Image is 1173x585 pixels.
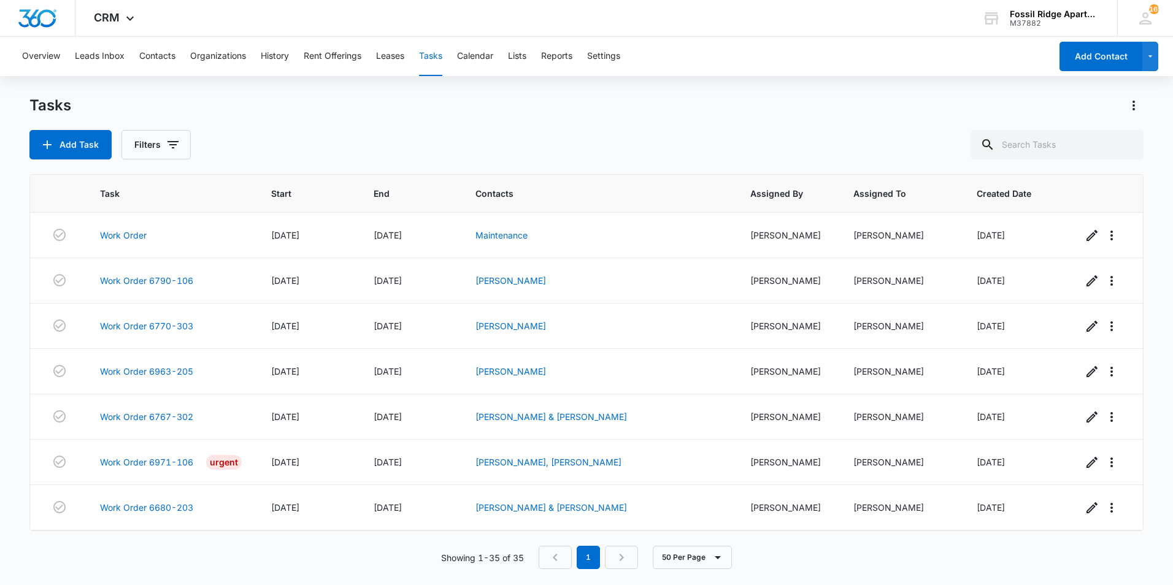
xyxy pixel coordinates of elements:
[271,411,299,422] span: [DATE]
[977,366,1005,377] span: [DATE]
[94,11,120,24] span: CRM
[750,319,824,332] div: [PERSON_NAME]
[977,502,1005,513] span: [DATE]
[853,456,948,468] div: [PERSON_NAME]
[374,411,402,422] span: [DATE]
[653,546,732,569] button: 50 Per Page
[1149,4,1159,14] span: 165
[374,366,402,377] span: [DATE]
[374,457,402,467] span: [DATE]
[29,130,112,159] button: Add Task
[750,274,824,287] div: [PERSON_NAME]
[419,37,442,76] button: Tasks
[100,365,193,378] a: Work Order 6963-205
[100,187,223,200] span: Task
[271,457,299,467] span: [DATE]
[853,187,930,200] span: Assigned To
[261,37,289,76] button: History
[1010,19,1099,28] div: account id
[853,410,948,423] div: [PERSON_NAME]
[587,37,620,76] button: Settings
[853,501,948,514] div: [PERSON_NAME]
[1124,96,1144,115] button: Actions
[977,457,1005,467] span: [DATE]
[853,365,948,378] div: [PERSON_NAME]
[271,366,299,377] span: [DATE]
[190,37,246,76] button: Organizations
[750,456,824,468] div: [PERSON_NAME]
[977,275,1005,286] span: [DATE]
[750,187,806,200] span: Assigned By
[376,37,404,76] button: Leases
[100,410,193,423] a: Work Order 6767-302
[750,410,824,423] div: [PERSON_NAME]
[475,502,627,513] a: [PERSON_NAME] & [PERSON_NAME]
[750,365,824,378] div: [PERSON_NAME]
[271,187,326,200] span: Start
[853,274,948,287] div: [PERSON_NAME]
[271,275,299,286] span: [DATE]
[374,230,402,240] span: [DATE]
[100,229,147,242] a: Work Order
[1060,42,1142,71] button: Add Contact
[100,456,193,468] a: Work Order 6971-106
[22,37,60,76] button: Overview
[541,37,572,76] button: Reports
[304,37,361,76] button: Rent Offerings
[374,321,402,331] span: [DATE]
[100,319,193,332] a: Work Order 6770-303
[271,230,299,240] span: [DATE]
[977,411,1005,422] span: [DATE]
[206,455,242,470] div: Urgent
[977,321,1005,331] span: [DATE]
[577,546,600,569] em: 1
[1149,4,1159,14] div: notifications count
[977,187,1034,200] span: Created Date
[441,551,524,564] p: Showing 1-35 of 35
[139,37,175,76] button: Contacts
[853,319,948,332] div: [PERSON_NAME]
[539,546,638,569] nav: Pagination
[100,501,193,514] a: Work Order 6680-203
[271,502,299,513] span: [DATE]
[475,411,627,422] a: [PERSON_NAME] & [PERSON_NAME]
[75,37,125,76] button: Leads Inbox
[457,37,493,76] button: Calendar
[1010,9,1099,19] div: account name
[374,187,429,200] span: End
[475,457,621,467] a: [PERSON_NAME], [PERSON_NAME]
[475,321,546,331] a: [PERSON_NAME]
[475,275,546,286] a: [PERSON_NAME]
[271,321,299,331] span: [DATE]
[100,274,193,287] a: Work Order 6790-106
[121,130,191,159] button: Filters
[475,366,546,377] a: [PERSON_NAME]
[374,275,402,286] span: [DATE]
[750,229,824,242] div: [PERSON_NAME]
[971,130,1144,159] input: Search Tasks
[475,230,528,240] a: Maintenance
[977,230,1005,240] span: [DATE]
[508,37,526,76] button: Lists
[853,229,948,242] div: [PERSON_NAME]
[374,502,402,513] span: [DATE]
[475,187,702,200] span: Contacts
[750,501,824,514] div: [PERSON_NAME]
[29,96,71,115] h1: Tasks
